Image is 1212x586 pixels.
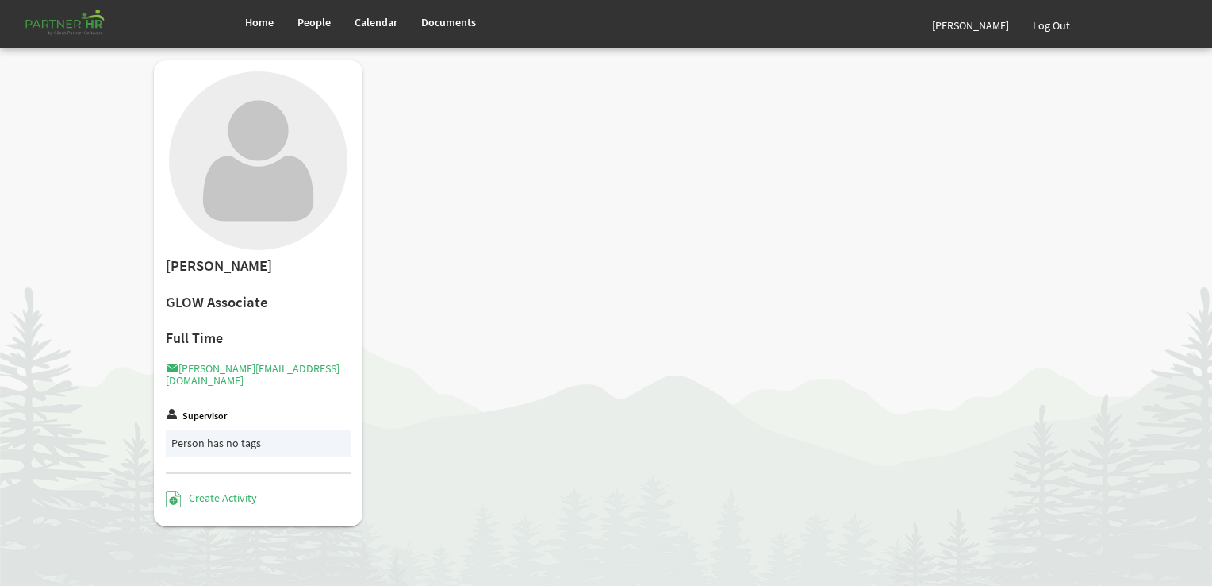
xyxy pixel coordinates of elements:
span: People [297,15,331,29]
img: Create Activity [166,491,181,507]
h4: Full Time [166,330,351,346]
span: Calendar [355,15,397,29]
a: Log Out [1021,3,1082,48]
img: User with no profile picture [169,71,347,250]
a: [PERSON_NAME] [920,3,1021,48]
h2: [PERSON_NAME] [166,258,351,275]
label: Supervisor [182,411,227,422]
a: Create Activity [166,491,257,505]
span: Documents [421,15,476,29]
span: Home [245,15,274,29]
h2: GLOW Associate [166,295,351,311]
div: Person has no tags [171,435,345,451]
a: [PERSON_NAME][EMAIL_ADDRESS][DOMAIN_NAME] [166,361,339,387]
